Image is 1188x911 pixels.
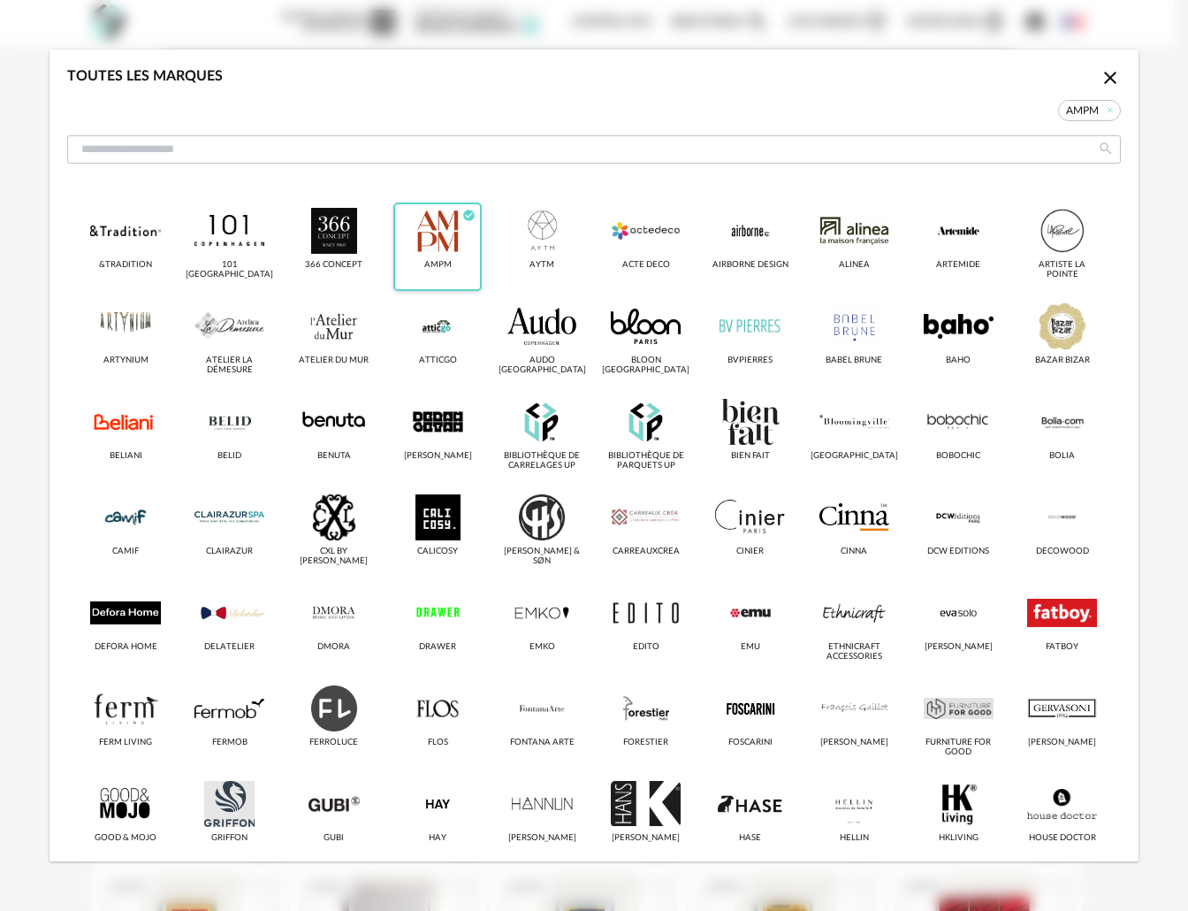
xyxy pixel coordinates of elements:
[67,67,223,86] div: Toutes les marques
[499,356,586,376] div: Audo [GEOGRAPHIC_DATA]
[919,738,997,758] div: Furniture for Good
[607,451,685,471] div: Bibliothèque de Parquets UP
[613,547,680,557] div: Carreauxcrea
[206,547,253,557] div: CLAIRAZUR
[191,356,269,376] div: Atelier La Démesure
[1100,70,1121,84] span: Close icon
[811,451,898,462] div: [GEOGRAPHIC_DATA]
[623,738,668,748] div: Forestier
[110,451,142,462] div: Beliani
[99,260,152,271] div: &tradition
[419,642,456,653] div: Drawer
[739,833,761,844] div: Hase
[217,451,241,462] div: Belid
[529,642,555,653] div: EMKO
[95,833,156,844] div: Good & Mojo
[841,547,867,557] div: Cinna
[741,642,760,653] div: Emu
[1046,642,1078,653] div: Fatboy
[529,260,554,271] div: AYTM
[99,738,152,748] div: Ferm Living
[1049,451,1075,462] div: Bolia
[927,547,989,557] div: DCW Editions
[503,451,581,471] div: Bibliothèque de Carrelages UP
[820,738,888,748] div: [PERSON_NAME]
[815,642,893,662] div: Ethnicraft Accessories
[429,833,446,844] div: HAY
[295,547,373,567] div: CXL by [PERSON_NAME]
[305,260,362,271] div: 366 Concept
[612,833,680,844] div: [PERSON_NAME]
[103,356,148,366] div: Artynium
[840,833,869,844] div: Hellin
[939,833,979,844] div: Hkliving
[317,451,351,462] div: Benuta
[925,642,993,653] div: [PERSON_NAME]
[826,356,882,366] div: Babel Brune
[602,356,689,376] div: BLOON [GEOGRAPHIC_DATA]
[622,260,670,271] div: Acte DECO
[510,738,575,748] div: Fontana Arte
[211,833,247,844] div: Griffon
[462,211,476,219] span: Check Circle icon
[508,833,576,844] div: [PERSON_NAME]
[204,642,255,653] div: Delatelier
[417,547,458,557] div: Calicosy
[49,50,1138,861] div: dialog
[419,356,457,366] div: Atticgo
[404,451,472,462] div: [PERSON_NAME]
[1024,260,1101,280] div: Artiste La Pointe
[712,260,788,271] div: Airborne Design
[839,260,870,271] div: Alinea
[317,642,350,653] div: Dmora
[946,356,971,366] div: Baho
[1028,738,1096,748] div: [PERSON_NAME]
[324,833,344,844] div: Gubi
[633,642,659,653] div: Edito
[936,260,980,271] div: Artemide
[112,547,139,557] div: CAMIF
[186,260,273,280] div: 101 [GEOGRAPHIC_DATA]
[728,738,773,748] div: Foscarini
[503,547,581,567] div: [PERSON_NAME] & Søn
[731,451,770,462] div: Bien Fait
[1036,547,1089,557] div: Decowood
[1058,100,1121,121] span: AMPM
[736,547,764,557] div: Cinier
[299,356,369,366] div: Atelier du Mur
[1035,356,1090,366] div: Bazar Bizar
[428,738,448,748] div: Flos
[727,356,773,366] div: BVpierres
[309,738,358,748] div: Ferroluce
[1029,833,1096,844] div: House Doctor
[95,642,157,653] div: Defora Home
[212,738,247,748] div: Fermob
[936,451,980,462] div: Bobochic
[424,260,452,271] div: AMPM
